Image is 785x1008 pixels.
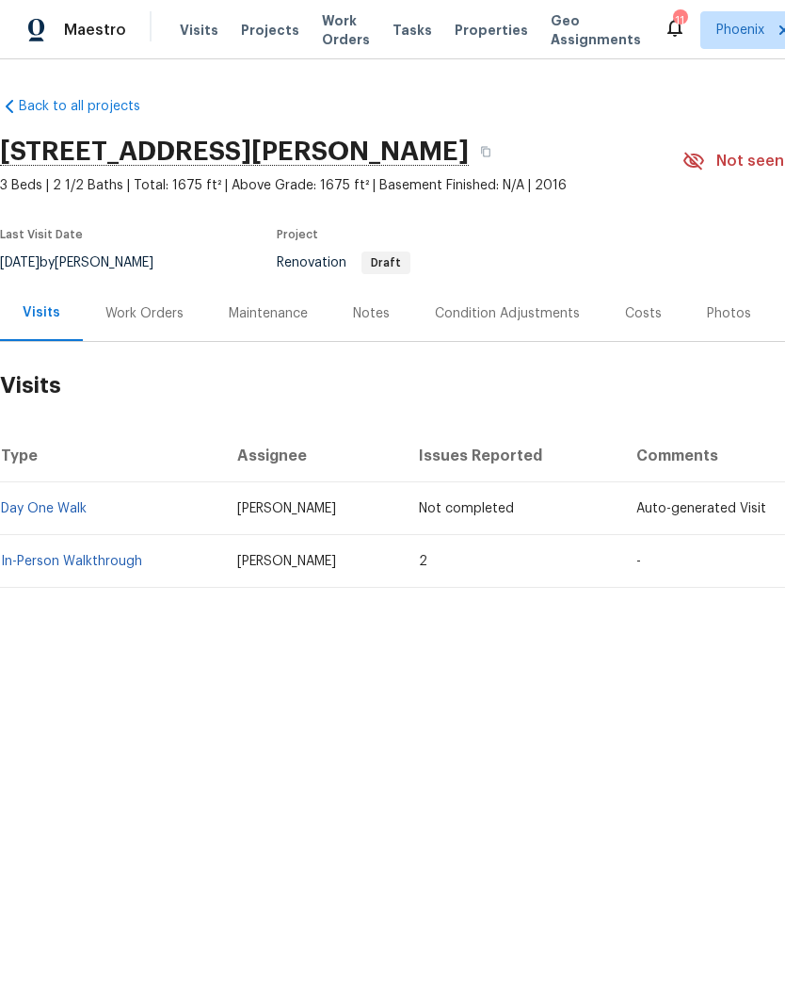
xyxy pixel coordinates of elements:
[392,24,432,37] span: Tasks
[419,555,427,568] span: 2
[716,21,764,40] span: Phoenix
[363,257,409,268] span: Draft
[64,21,126,40] span: Maestro
[353,304,390,323] div: Notes
[455,21,528,40] span: Properties
[404,430,620,482] th: Issues Reported
[180,21,218,40] span: Visits
[277,256,410,269] span: Renovation
[636,502,766,515] span: Auto-generated Visit
[229,304,308,323] div: Maintenance
[322,11,370,49] span: Work Orders
[551,11,641,49] span: Geo Assignments
[1,502,87,515] a: Day One Walk
[237,555,336,568] span: [PERSON_NAME]
[419,502,514,515] span: Not completed
[23,303,60,322] div: Visits
[1,555,142,568] a: In-Person Walkthrough
[673,11,686,30] div: 11
[469,135,503,169] button: Copy Address
[241,21,299,40] span: Projects
[237,502,336,515] span: [PERSON_NAME]
[222,430,405,482] th: Assignee
[277,229,318,240] span: Project
[105,304,184,323] div: Work Orders
[625,304,662,323] div: Costs
[435,304,580,323] div: Condition Adjustments
[707,304,751,323] div: Photos
[636,555,641,568] span: -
